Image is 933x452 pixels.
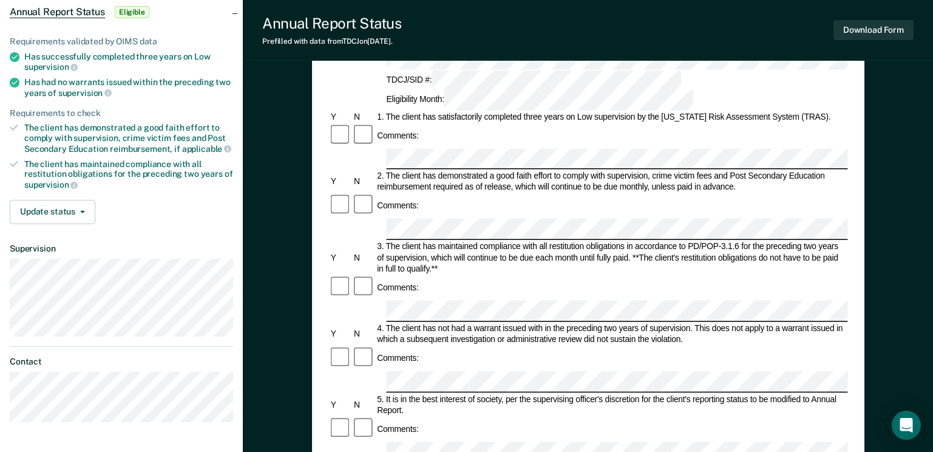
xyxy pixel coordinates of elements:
div: Eligibility Month: [384,91,695,111]
div: N [352,399,375,410]
div: Y [328,399,351,410]
div: N [352,111,375,122]
span: supervision [58,88,112,98]
button: Download Form [833,20,914,40]
div: Comments: [375,200,420,211]
div: Annual Report Status [262,15,401,32]
div: Has successfully completed three years on Low [24,52,233,72]
div: 2. The client has demonstrated a good faith effort to comply with supervision, crime victim fees ... [375,171,847,193]
div: 1. The client has satisfactorily completed three years on Low supervision by the [US_STATE] Risk ... [375,111,847,122]
div: 4. The client has not had a warrant issued with in the preceding two years of supervision. This d... [375,323,847,346]
div: 3. The client has maintained compliance with all restitution obligations in accordance to PD/POP-... [375,241,847,275]
div: Has had no warrants issued within the preceding two years of [24,77,233,98]
div: Open Intercom Messenger [892,411,921,440]
div: Y [328,176,351,187]
dt: Supervision [10,244,233,254]
div: Y [328,111,351,122]
div: Comments: [375,282,420,293]
div: Requirements to check [10,108,233,118]
div: Prefilled with data from TDCJ on [DATE] . [262,37,401,46]
span: applicable [182,144,231,154]
button: Update status [10,200,95,224]
div: Y [328,329,351,340]
div: Comments: [375,423,420,434]
div: Comments: [375,130,420,141]
dt: Contact [10,357,233,367]
span: Annual Report Status [10,6,105,18]
span: Eligible [115,6,149,18]
div: Y [328,252,351,263]
div: 5. It is in the best interest of society, per the supervising officer's discretion for the client... [375,394,847,416]
div: Comments: [375,352,420,363]
div: N [352,329,375,340]
div: Requirements validated by OIMS data [10,36,233,47]
span: supervision [24,62,78,72]
div: N [352,176,375,187]
div: N [352,252,375,263]
div: The client has maintained compliance with all restitution obligations for the preceding two years of [24,159,233,190]
span: supervision [24,180,78,190]
div: The client has demonstrated a good faith effort to comply with supervision, crime victim fees and... [24,123,233,154]
div: TDCJ/SID #: [384,70,682,91]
